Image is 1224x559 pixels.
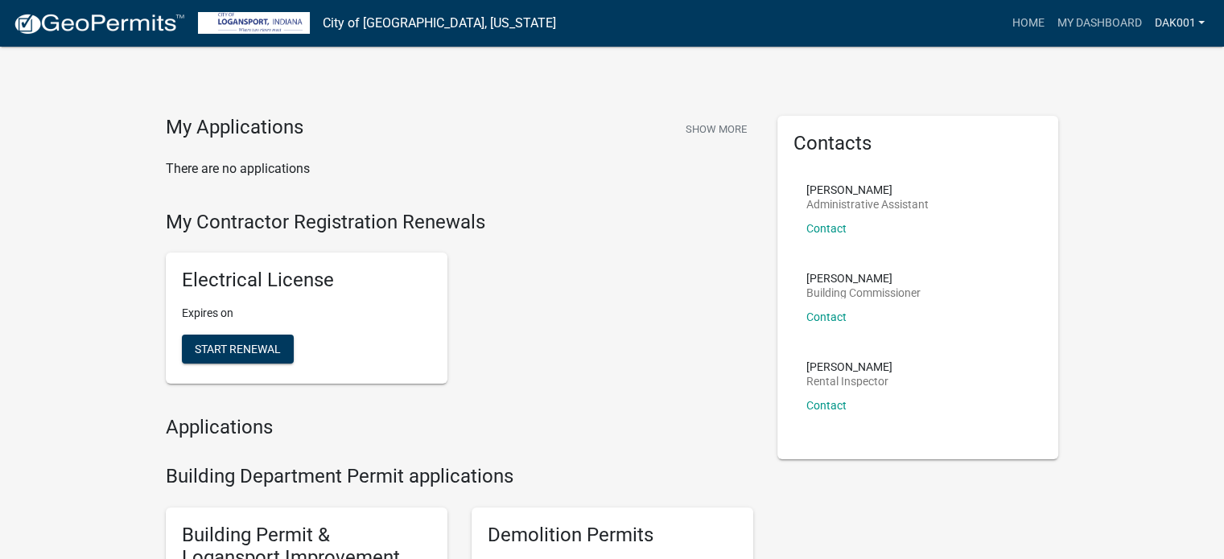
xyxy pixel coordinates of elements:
h5: Electrical License [182,269,431,292]
p: Expires on [182,305,431,322]
span: Start Renewal [195,343,281,356]
p: Administrative Assistant [806,199,929,210]
img: City of Logansport, Indiana [198,12,310,34]
h5: Contacts [793,132,1043,155]
a: Home [1005,8,1050,39]
wm-registration-list-section: My Contractor Registration Renewals [166,211,753,397]
p: There are no applications [166,159,753,179]
button: Start Renewal [182,335,294,364]
p: [PERSON_NAME] [806,184,929,195]
h4: My Applications [166,116,303,140]
h5: Demolition Permits [488,524,737,547]
p: Rental Inspector [806,376,892,387]
a: dak001 [1148,8,1211,39]
a: Contact [806,399,847,412]
a: Contact [806,310,847,323]
p: Building Commissioner [806,287,921,298]
h4: Applications [166,416,753,439]
a: City of [GEOGRAPHIC_DATA], [US_STATE] [323,10,556,37]
p: [PERSON_NAME] [806,273,921,284]
a: My Dashboard [1050,8,1148,39]
a: Contact [806,222,847,235]
button: Show More [679,116,753,142]
p: [PERSON_NAME] [806,361,892,372]
h4: My Contractor Registration Renewals [166,211,753,234]
h4: Building Department Permit applications [166,465,753,488]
